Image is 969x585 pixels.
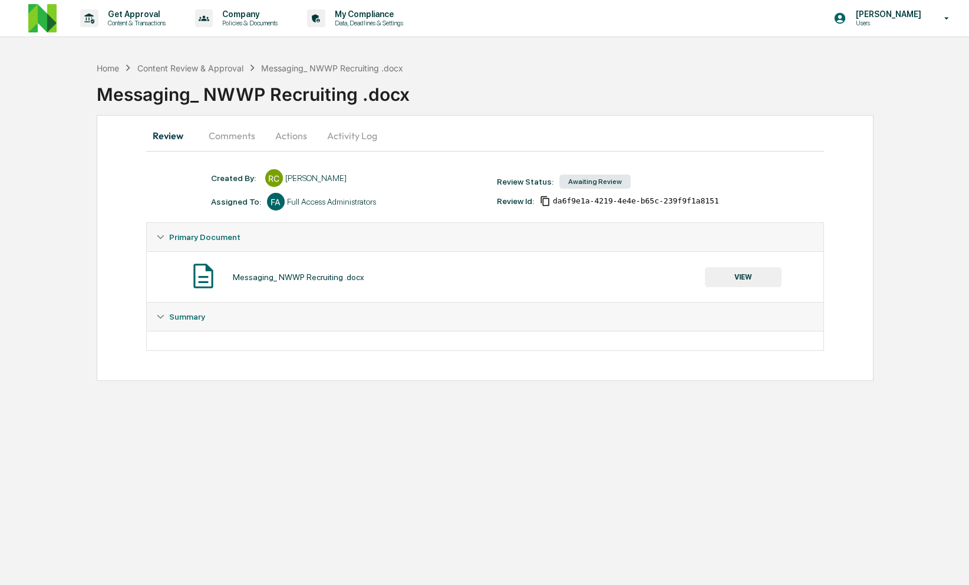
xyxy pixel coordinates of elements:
div: FA [267,193,285,211]
div: Messaging_ NWWP Recruiting .docx [233,272,364,282]
div: Messaging_ NWWP Recruiting .docx [261,63,403,73]
p: Users [846,19,927,27]
p: Policies & Documents [213,19,284,27]
button: VIEW [705,267,782,287]
div: Full Access Administrators [287,197,376,206]
div: Primary Document [147,251,824,302]
button: Activity Log [318,121,387,150]
span: da6f9e1a-4219-4e4e-b65c-239f9f1a8151 [553,196,719,206]
p: Get Approval [98,9,172,19]
div: RC [265,169,283,187]
button: Review [146,121,199,150]
div: Messaging_ NWWP Recruiting .docx [97,74,969,105]
div: Created By: ‎ ‎ [211,173,259,183]
button: Actions [265,121,318,150]
span: Summary [169,312,205,321]
p: Company [213,9,284,19]
img: logo [28,4,57,32]
div: Awaiting Review [559,175,631,189]
button: Comments [199,121,265,150]
div: Review Status: [497,177,553,186]
p: Content & Transactions [98,19,172,27]
div: Content Review & Approval [137,63,243,73]
div: Home [97,63,119,73]
div: Summary [147,331,824,350]
div: [PERSON_NAME] [285,173,347,183]
div: Review Id: [497,196,534,206]
p: Data, Deadlines & Settings [325,19,409,27]
p: [PERSON_NAME] [846,9,927,19]
span: Primary Document [169,232,240,242]
div: Summary [147,303,824,331]
p: My Compliance [325,9,409,19]
img: Document Icon [189,261,218,291]
div: Assigned To: [211,197,261,206]
div: secondary tabs example [146,121,825,150]
div: Primary Document [147,223,824,251]
span: Copy Id [540,196,551,206]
